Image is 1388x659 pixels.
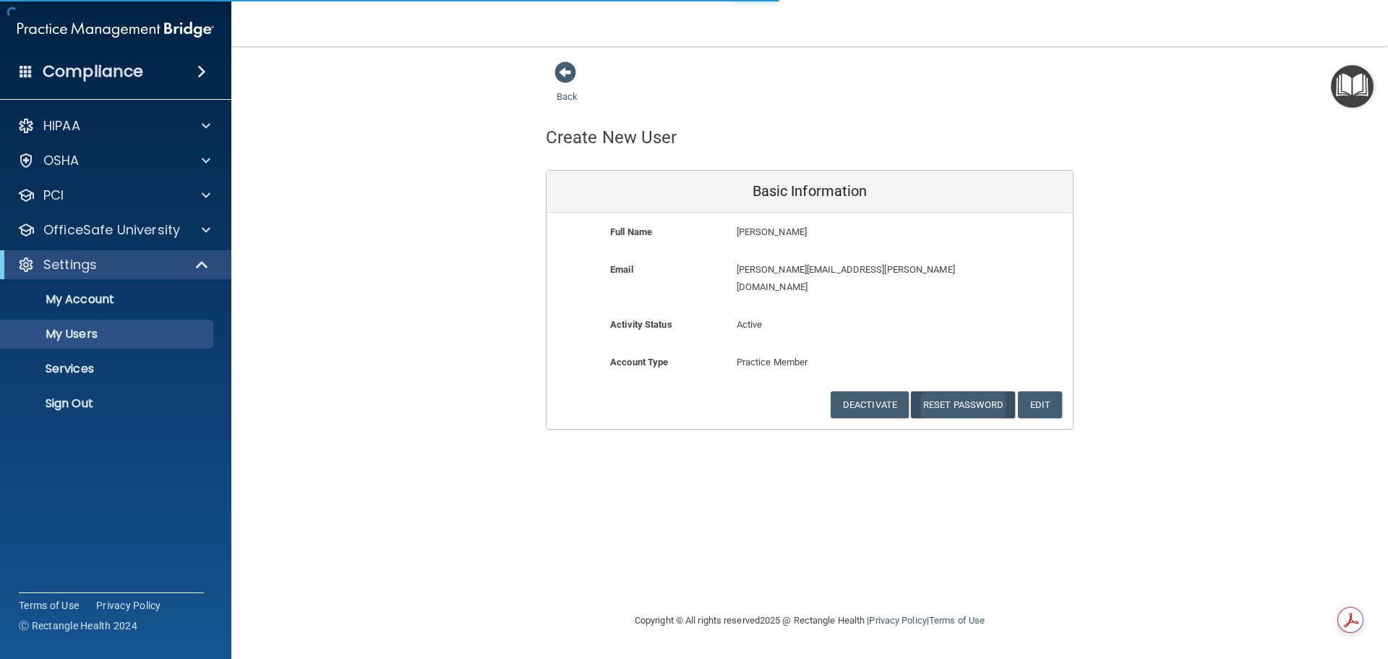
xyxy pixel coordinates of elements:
[19,598,79,613] a: Terms of Use
[17,256,210,273] a: Settings
[911,391,1015,418] button: Reset Password
[546,128,677,147] h4: Create New User
[17,221,210,239] a: OfficeSafe University
[43,187,64,204] p: PCI
[737,316,883,333] p: Active
[43,221,180,239] p: OfficeSafe University
[17,152,210,169] a: OSHA
[1316,559,1371,614] iframe: Drift Widget Chat Controller
[547,171,1073,213] div: Basic Information
[17,117,210,135] a: HIPAA
[9,292,207,307] p: My Account
[1331,65,1374,108] button: Open Resource Center
[610,319,672,330] b: Activity Status
[17,187,210,204] a: PCI
[737,261,967,296] p: [PERSON_NAME][EMAIL_ADDRESS][PERSON_NAME][DOMAIN_NAME]
[43,117,80,135] p: HIPAA
[19,618,137,633] span: Ⓒ Rectangle Health 2024
[737,354,883,371] p: Practice Member
[929,615,985,626] a: Terms of Use
[43,256,97,273] p: Settings
[17,15,214,44] img: PMB logo
[43,61,143,82] h4: Compliance
[610,264,633,275] b: Email
[831,391,909,418] button: Deactivate
[869,615,926,626] a: Privacy Policy
[9,327,207,341] p: My Users
[96,598,161,613] a: Privacy Policy
[1018,391,1062,418] button: Edit
[546,598,1074,644] div: Copyright © All rights reserved 2025 @ Rectangle Health | |
[9,362,207,376] p: Services
[557,74,578,102] a: Back
[610,226,652,237] b: Full Name
[43,152,80,169] p: OSHA
[737,224,967,241] p: [PERSON_NAME]
[610,357,668,367] b: Account Type
[9,396,207,411] p: Sign Out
